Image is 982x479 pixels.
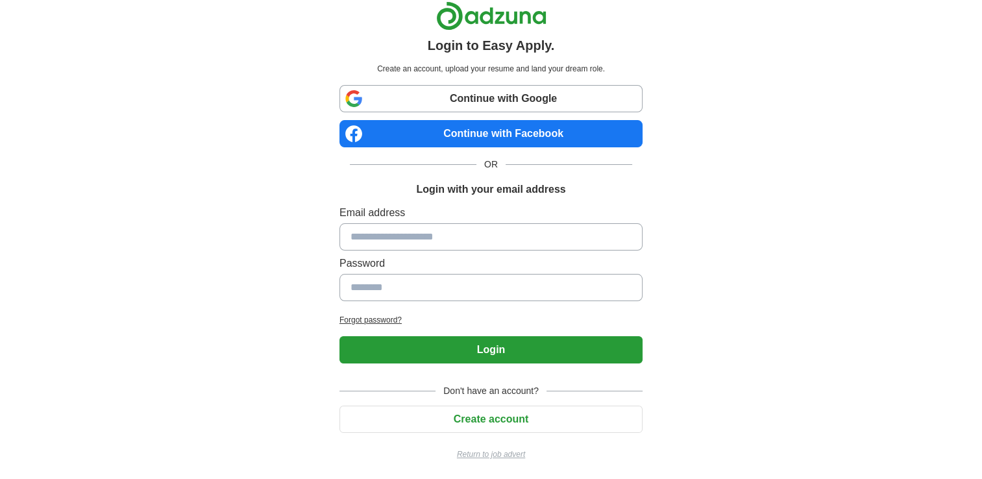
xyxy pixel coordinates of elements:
span: OR [476,158,506,171]
h1: Login with your email address [416,182,565,197]
label: Email address [339,205,643,221]
button: Login [339,336,643,363]
a: Continue with Google [339,85,643,112]
p: Create an account, upload your resume and land your dream role. [342,63,640,75]
button: Create account [339,406,643,433]
a: Forgot password? [339,314,643,326]
a: Create account [339,413,643,424]
a: Continue with Facebook [339,120,643,147]
h1: Login to Easy Apply. [428,36,555,55]
img: Adzuna logo [436,1,546,31]
a: Return to job advert [339,448,643,460]
label: Password [339,256,643,271]
span: Don't have an account? [436,384,546,398]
